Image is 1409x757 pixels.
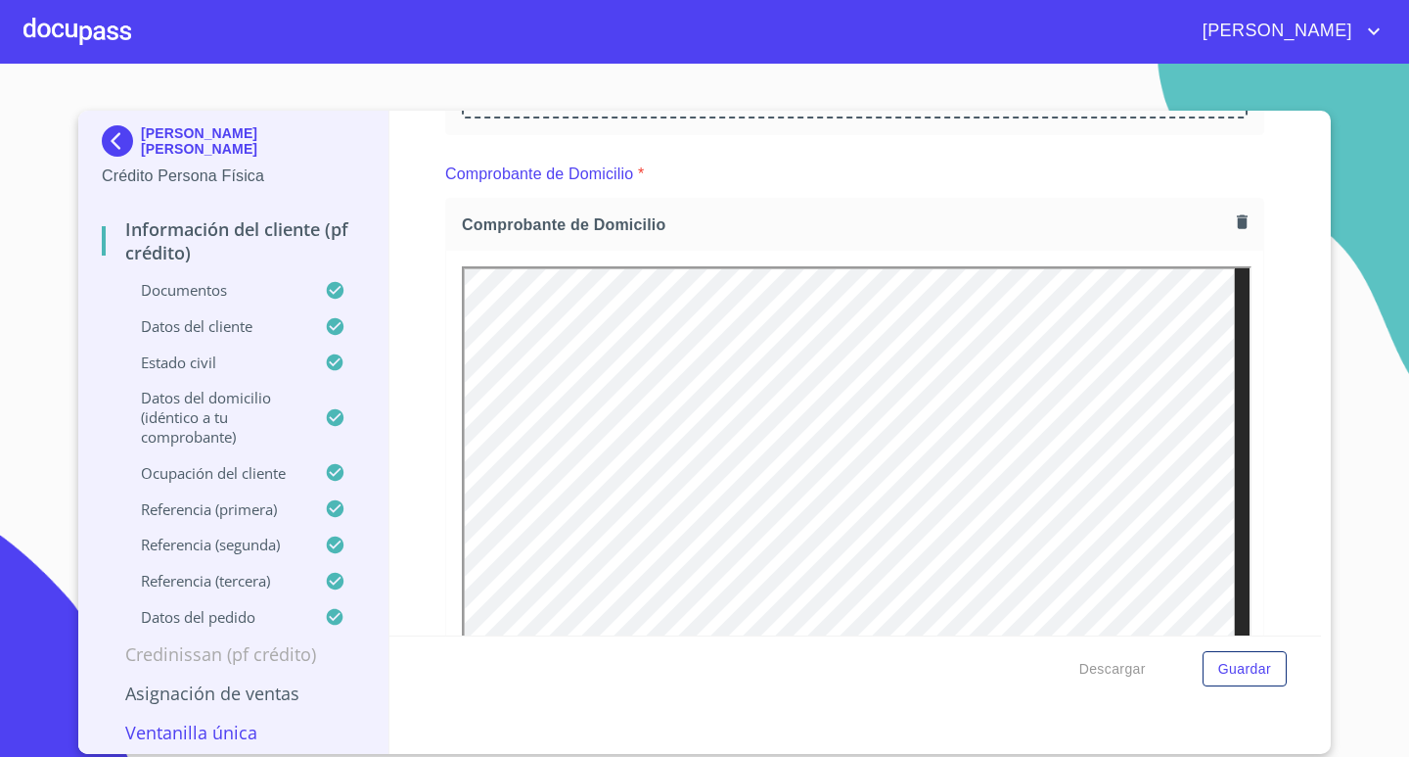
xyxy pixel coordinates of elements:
[1188,16,1386,47] button: account of current user
[1188,16,1362,47] span: [PERSON_NAME]
[102,353,325,372] p: Estado Civil
[102,125,141,157] img: Docupass spot blue
[102,607,325,627] p: Datos del pedido
[102,217,365,264] p: Información del cliente (PF crédito)
[445,163,633,186] p: Comprobante de Domicilio
[102,316,325,336] p: Datos del cliente
[102,388,325,447] p: Datos del domicilio (idéntico a tu comprobante)
[102,280,325,300] p: Documentos
[462,214,1229,235] span: Comprobante de Domicilio
[141,125,365,157] p: [PERSON_NAME] [PERSON_NAME]
[1203,651,1287,687] button: Guardar
[102,535,325,554] p: Referencia (segunda)
[102,463,325,483] p: Ocupación del Cliente
[1218,657,1271,682] span: Guardar
[102,571,325,591] p: Referencia (tercera)
[102,721,365,744] p: Ventanilla única
[102,642,365,666] p: Credinissan (PF crédito)
[1079,657,1146,682] span: Descargar
[102,682,365,705] p: Asignación de Ventas
[102,165,365,188] p: Crédito Persona Física
[102,125,365,165] div: [PERSON_NAME] [PERSON_NAME]
[102,499,325,519] p: Referencia (primera)
[1071,651,1154,687] button: Descargar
